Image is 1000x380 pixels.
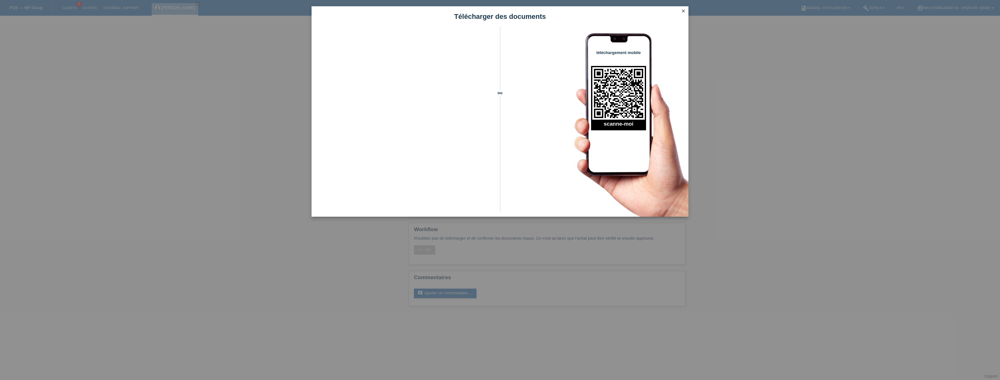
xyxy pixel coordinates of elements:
a: close [679,8,688,15]
span: ou [489,90,511,96]
h2: scanne-moi [591,121,646,130]
i: close [681,8,686,14]
h1: Télécharger des documents [312,13,688,20]
h4: téléchargement mobile [591,50,646,55]
iframe: Upload [321,42,489,199]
